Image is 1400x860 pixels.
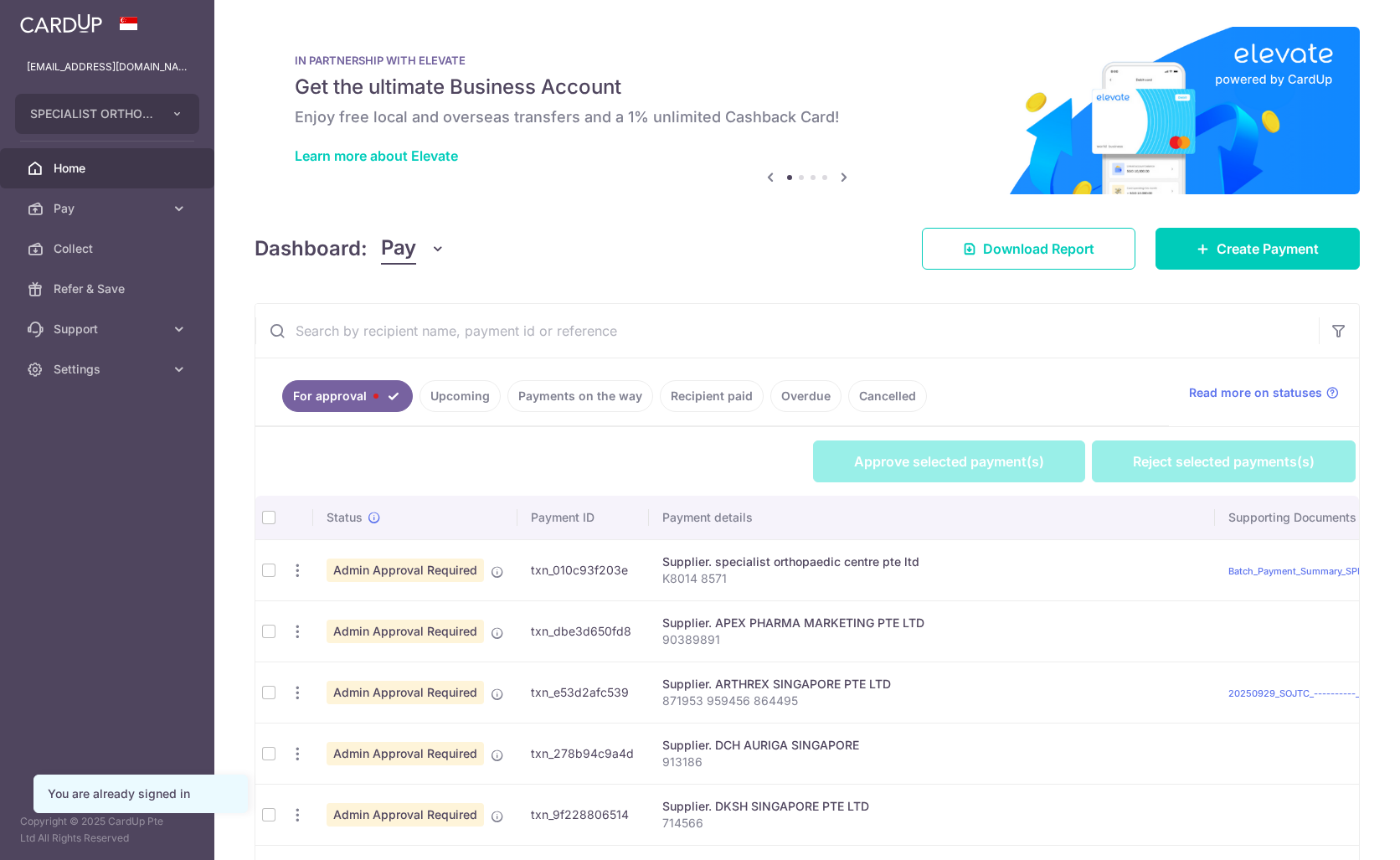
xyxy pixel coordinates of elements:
[27,59,188,75] p: [EMAIL_ADDRESS][DOMAIN_NAME]
[517,496,649,539] th: Payment ID
[327,620,484,643] span: Admin Approval Required
[662,798,1202,815] div: Supplier. DKSH SINGAPORE PTE LTD
[517,662,649,723] td: txn_e53d2afc539
[295,147,458,164] a: Learn more about Elevate
[295,54,1320,67] p: IN PARTNERSHIP WITH ELEVATE
[517,784,649,845] td: txn_9f228806514
[662,615,1202,631] div: Supplier. APEX PHARMA MARKETING PTE LTD
[54,281,164,297] span: Refer & Save
[20,13,102,33] img: CardUp
[327,803,484,827] span: Admin Approval Required
[1189,384,1322,401] span: Read more on statuses
[517,600,649,662] td: txn_dbe3d650fd8
[295,74,1320,100] h5: Get the ultimate Business Account
[255,27,1360,194] img: Renovation banner
[54,240,164,257] span: Collect
[649,496,1215,539] th: Payment details
[54,321,164,337] span: Support
[517,723,649,784] td: txn_278b94c9a4d
[662,693,1202,709] p: 871953 959456 864495
[662,554,1202,570] div: Supplier. specialist orthopaedic centre pte ltd
[660,380,764,412] a: Recipient paid
[295,107,1320,127] h6: Enjoy free local and overseas transfers and a 1% unlimited Cashback Card!
[54,361,164,378] span: Settings
[1156,228,1360,270] a: Create Payment
[770,380,842,412] a: Overdue
[1217,239,1319,259] span: Create Payment
[662,570,1202,587] p: K8014 8571
[517,539,649,600] td: txn_010c93f203e
[255,304,1319,358] input: Search by recipient name, payment id or reference
[662,676,1202,693] div: Supplier. ARTHREX SINGAPORE PTE LTD
[327,509,363,526] span: Status
[255,234,368,264] h4: Dashboard:
[419,380,501,412] a: Upcoming
[662,737,1202,754] div: Supplier. DCH AURIGA SINGAPORE
[30,106,154,122] span: SPECIALIST ORTHOPAEDIC JOINT TRAUMA CENTRE PTE. LTD.
[1189,384,1339,401] a: Read more on statuses
[662,815,1202,832] p: 714566
[48,785,234,802] div: You are already signed in
[381,233,445,265] button: Pay
[507,380,653,412] a: Payments on the way
[662,754,1202,770] p: 913186
[848,380,927,412] a: Cancelled
[381,233,416,265] span: Pay
[15,94,199,134] button: SPECIALIST ORTHOPAEDIC JOINT TRAUMA CENTRE PTE. LTD.
[327,742,484,765] span: Admin Approval Required
[983,239,1094,259] span: Download Report
[327,681,484,704] span: Admin Approval Required
[327,559,484,582] span: Admin Approval Required
[282,380,413,412] a: For approval
[54,160,164,177] span: Home
[922,228,1135,270] a: Download Report
[54,200,164,217] span: Pay
[662,631,1202,648] p: 90389891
